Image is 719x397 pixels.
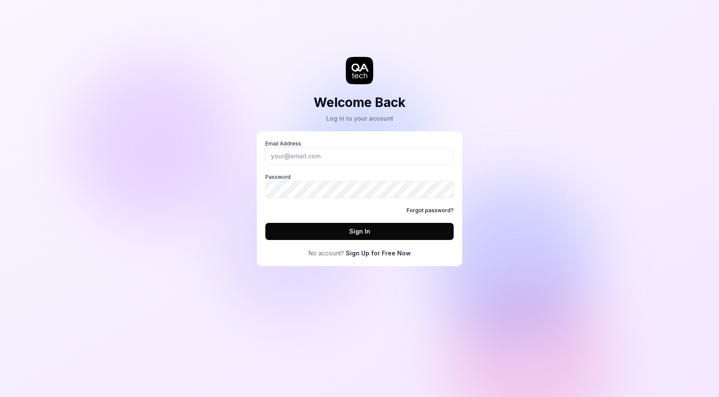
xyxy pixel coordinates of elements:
[314,93,406,112] h2: Welcome Back
[346,249,411,258] a: Sign Up for Free Now
[314,114,406,123] div: Log in to your account
[265,223,454,240] button: Sign In
[407,207,454,214] a: Forgot password?
[309,249,344,258] span: No account?
[265,148,454,165] input: Email Address
[265,140,454,165] label: Email Address
[265,181,454,198] input: Password
[265,173,454,198] label: Password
